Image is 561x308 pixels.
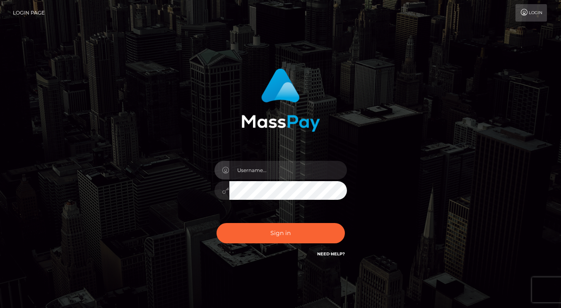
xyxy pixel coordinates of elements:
[515,4,547,22] a: Login
[13,4,45,22] a: Login Page
[217,223,345,243] button: Sign in
[317,251,345,257] a: Need Help?
[241,68,320,132] img: MassPay Login
[229,161,347,179] input: Username...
